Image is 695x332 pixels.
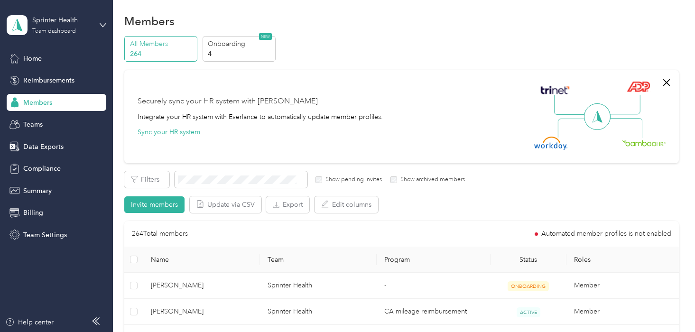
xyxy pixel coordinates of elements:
td: Andrea Moore [143,299,260,325]
span: Summary [23,186,52,196]
th: Team [260,247,377,273]
p: Onboarding [208,39,272,49]
span: Reimbursements [23,75,74,85]
div: Team dashboard [32,28,76,34]
img: Line Right Down [609,118,642,138]
th: Roles [566,247,683,273]
td: Forrest Barker [143,273,260,299]
td: - [377,273,491,299]
img: Trinet [538,83,572,97]
th: Program [377,247,491,273]
div: Securely sync your HR system with [PERSON_NAME] [138,96,318,107]
h1: Members [124,16,175,26]
div: Sprinter Health [32,15,92,25]
td: ONBOARDING [491,273,566,299]
span: Home [23,54,42,64]
img: BambooHR [622,139,666,146]
span: Name [151,256,252,264]
p: 264 [130,49,195,59]
label: Show pending invites [322,175,382,184]
span: Teams [23,120,43,129]
label: Show archived members [397,175,465,184]
span: Members [23,98,52,108]
span: [PERSON_NAME] [151,280,252,291]
img: Line Right Up [607,95,640,115]
td: Sprinter Health [260,299,377,325]
span: Compliance [23,164,61,174]
img: Line Left Down [557,118,591,138]
span: ACTIVE [517,307,540,317]
img: ADP [627,81,650,92]
td: Member [566,273,683,299]
button: Invite members [124,196,185,213]
span: Data Exports [23,142,64,152]
button: Filters [124,171,169,188]
button: Sync your HR system [138,127,200,137]
th: Name [143,247,260,273]
span: Team Settings [23,230,67,240]
p: 264 Total members [132,229,188,239]
span: [PERSON_NAME] [151,306,252,317]
div: Integrate your HR system with Everlance to automatically update member profiles. [138,112,383,122]
span: Automated member profiles is not enabled [541,231,671,237]
td: Sprinter Health [260,273,377,299]
button: Help center [5,317,54,327]
span: ONBOARDING [508,281,549,291]
iframe: Everlance-gr Chat Button Frame [642,279,695,332]
td: Member [566,299,683,325]
button: Update via CSV [190,196,261,213]
img: Workday [534,137,567,150]
th: Status [491,247,566,273]
span: Billing [23,208,43,218]
button: Export [266,196,309,213]
p: All Members [130,39,195,49]
td: CA mileage reimbursement [377,299,491,325]
p: 4 [208,49,272,59]
span: NEW [259,33,272,40]
button: Edit columns [315,196,378,213]
img: Line Left Up [554,95,587,115]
